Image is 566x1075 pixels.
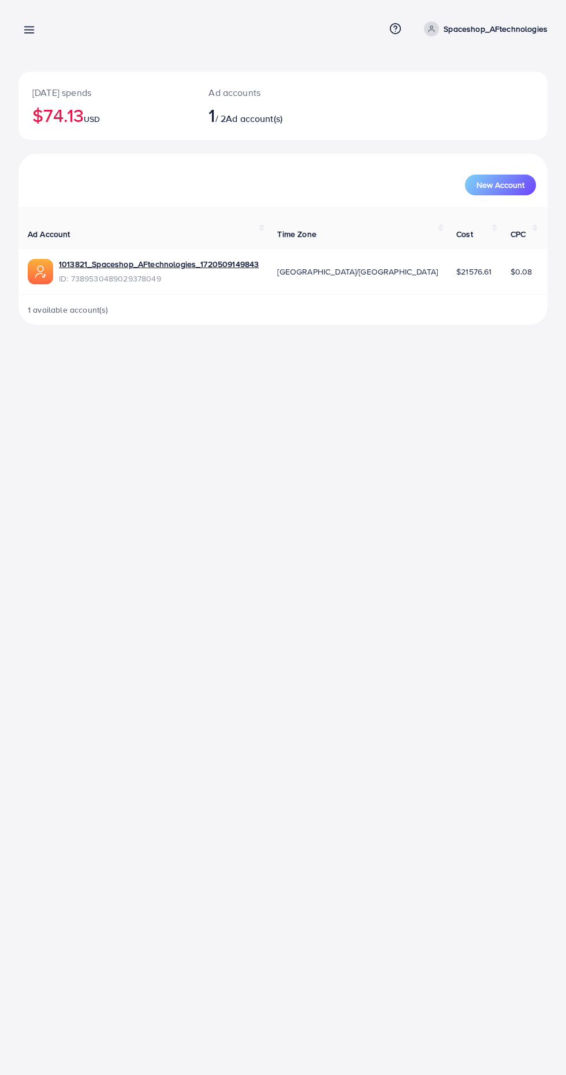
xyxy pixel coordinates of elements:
[419,21,548,36] a: Spaceshop_AFtechnologies
[208,104,313,126] h2: / 2
[28,228,70,240] span: Ad Account
[28,304,109,316] span: 1 available account(s)
[277,266,438,277] span: [GEOGRAPHIC_DATA]/[GEOGRAPHIC_DATA]
[277,228,316,240] span: Time Zone
[32,104,181,126] h2: $74.13
[208,102,215,128] span: 1
[510,266,532,277] span: $0.08
[456,228,473,240] span: Cost
[84,113,100,125] span: USD
[32,86,181,99] p: [DATE] spends
[59,258,259,270] a: 1013821_Spaceshop_AFtechnologies_1720509149843
[444,22,548,36] p: Spaceshop_AFtechnologies
[226,112,282,125] span: Ad account(s)
[208,86,313,99] p: Ad accounts
[465,175,536,195] button: New Account
[456,266,491,277] span: $21576.61
[28,259,53,284] img: ic-ads-acc.e4c84228.svg
[510,228,525,240] span: CPC
[59,273,259,284] span: ID: 7389530489029378049
[476,181,524,189] span: New Account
